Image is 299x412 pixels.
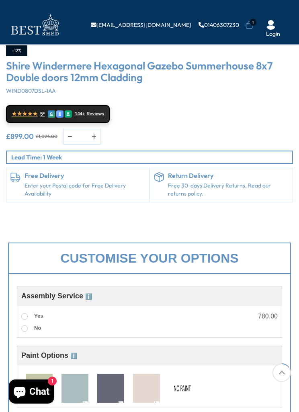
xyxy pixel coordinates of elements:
[21,292,92,300] span: Assembly Service
[168,182,289,198] p: Free 30-days Delivery Returns, Read our returns policy.
[25,172,145,179] h6: Free Delivery
[250,19,256,26] span: 1
[6,60,293,83] h3: Shire Windermere Hexagonal Gazebo Summerhouse 8x7 Double doors 12mm Cladding
[165,370,199,404] div: No Paint
[8,243,291,274] div: Customise your options
[12,110,38,117] span: ★★★★★
[6,133,34,140] ins: £899.00
[94,370,128,404] div: T7033
[6,379,57,406] inbox-online-store-chat: Shopify online store chat
[129,370,164,404] div: T7078
[34,325,41,331] span: No
[70,353,77,359] span: ℹ️
[48,110,55,118] div: G
[21,351,77,359] span: Paint Options
[266,20,276,30] img: User Icon
[6,105,110,123] a: ★★★★★ 5* G E R 144+ Reviews
[22,370,56,404] div: T7010
[6,12,62,38] img: logo
[86,111,104,116] span: Reviews
[266,31,280,37] a: Login
[65,110,72,118] div: R
[26,374,53,404] img: T7010
[168,172,289,179] h6: Return Delivery
[169,374,196,404] img: No Paint
[36,134,57,139] del: £1,024.00
[25,182,145,198] a: Enter your Postal code for Free Delivery Availability
[6,87,56,94] span: WIND0807DSL-1AA
[133,374,160,404] img: T7078
[61,374,88,404] img: T7024
[75,111,85,116] span: 144+
[258,313,278,320] div: 780.00
[34,313,43,319] span: Yes
[245,21,253,29] a: 1
[56,110,63,118] div: E
[6,45,27,56] div: -12%
[11,153,292,161] p: Lead Time: 1 Week
[91,22,191,28] a: [EMAIL_ADDRESS][DOMAIN_NAME]
[199,22,239,28] a: 01406307230
[58,370,92,404] div: T7024
[97,374,124,404] img: T7033
[85,293,92,300] span: ℹ️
